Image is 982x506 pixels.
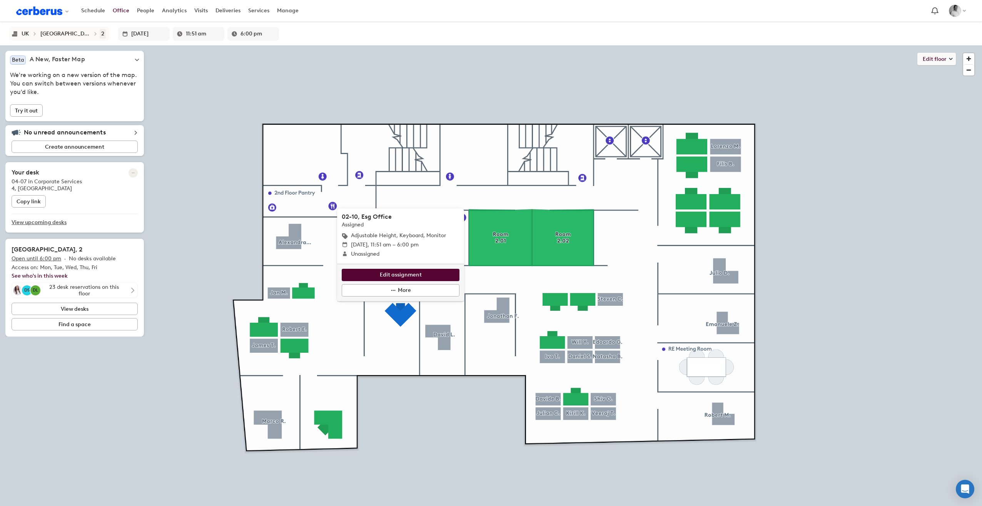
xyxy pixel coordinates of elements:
[12,185,72,192] span: 4, [GEOGRAPHIC_DATA]
[12,141,138,153] button: Create announcement
[12,2,73,20] button: Select an organization - Cerberus Capital currently selected
[30,285,40,295] div: DL
[380,271,422,279] span: Edit assignment
[38,28,92,39] button: [GEOGRAPHIC_DATA]
[21,285,33,296] div: Daniel Sioufi
[69,254,116,263] p: No desks available
[109,4,133,18] a: Office
[240,27,275,41] input: Enter a time in h:mm a format or select it for a dropdown list
[13,285,24,296] div: Alexandra Beever
[30,285,41,296] div: David Lane
[342,213,456,221] h2: 02-10, Esg Office
[12,263,138,272] p: Access on: Mon, Tue, Wed, Thu, Fri
[12,214,138,231] a: View upcoming desks
[99,28,107,39] button: 2
[12,195,46,208] button: Copy link
[131,27,166,41] input: Enter date in L format or select it from the dropdown
[19,28,31,39] button: UK
[12,245,138,254] h2: [GEOGRAPHIC_DATA], 2
[129,168,138,178] button: More reservation options
[12,178,82,185] span: 04-07 in Corporate Services
[956,480,974,498] div: Open Intercom Messenger
[949,5,961,17] img: Brett Patience
[273,4,302,18] a: Manage
[12,254,61,263] p: Open until 6:00 pm
[917,53,956,65] button: Edit floor
[945,3,970,19] button: Brett Patience
[186,27,220,41] input: Enter a time in h:mm a format or select it for a dropdown list
[10,55,139,96] div: BetaA New, Faster MapWe're working on a new version of the map. You can switch between versions w...
[24,129,106,136] h5: No unread announcements
[10,104,43,117] button: Try it out
[928,4,942,18] a: Notification bell navigates to notifications page
[398,286,411,295] span: More
[22,285,32,295] div: DS
[342,221,456,228] p: Assigned
[212,4,244,18] a: Deliveries
[133,4,158,18] a: People
[12,128,138,137] div: No unread announcements
[12,303,138,315] button: View desks
[77,4,109,18] a: Schedule
[190,4,212,18] a: Visits
[12,57,24,63] span: Beta
[10,71,139,96] span: We're working on a new version of the map. You can switch between versions whenever you'd like.
[12,283,138,298] button: Alexandra BeeverDaniel SioufiDavid Lane23 desk reservations on this floor
[342,269,459,281] button: Edit assignment
[41,284,125,297] div: 23 desk reservations on this floor
[22,30,29,37] div: UK
[351,250,459,258] span: Unassigned
[342,284,459,297] button: More
[930,6,940,16] span: Notification bell navigates to notifications page
[244,4,273,18] a: Services
[351,241,459,249] span: [DATE], 11:51 am – 6:00 pm
[12,285,22,295] img: Alexandra Beever
[351,231,446,240] p: Adjustable Height, Keyboard, Monitor
[40,30,90,37] div: London
[101,30,104,37] div: 2
[158,4,190,18] a: Analytics
[12,318,138,330] button: Find a space
[30,55,85,65] h5: A New, Faster Map
[12,273,68,279] a: See who's in this week
[12,169,39,176] h2: Your desk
